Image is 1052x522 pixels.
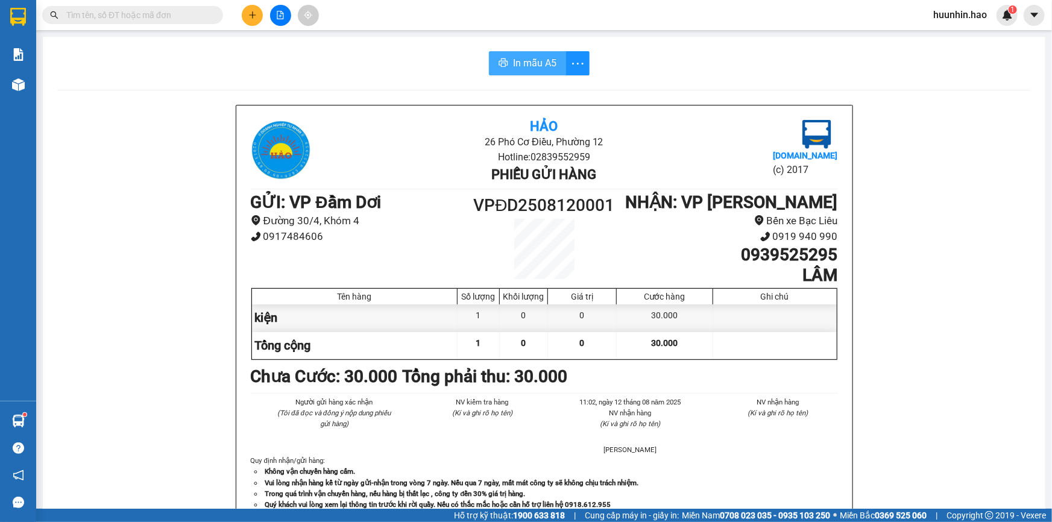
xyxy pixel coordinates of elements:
[270,5,291,26] button: file-add
[277,409,391,428] i: (Tôi đã đọc và đồng ý nộp dung phiếu gửi hàng)
[452,409,512,417] i: (Kí và ghi rõ họ tên)
[530,119,558,134] b: Hảo
[748,409,808,417] i: (Kí và ghi rõ họ tên)
[471,192,618,219] h1: VPĐD2508120001
[476,338,481,348] span: 1
[251,213,471,229] li: Đường 30/4, Khóm 4
[242,5,263,26] button: plus
[551,292,613,301] div: Giá trị
[248,11,257,19] span: plus
[403,366,568,386] b: Tổng phải thu: 30.000
[833,513,837,518] span: ⚪️
[348,149,740,165] li: Hotline: 02839552959
[760,231,770,242] span: phone
[458,304,500,332] div: 1
[1002,10,1013,20] img: icon-new-feature
[617,265,837,286] h1: LÂM
[251,192,381,212] b: GỬI : VP Đầm Dơi
[936,509,937,522] span: |
[720,511,830,520] strong: 0708 023 035 - 0935 103 250
[500,304,548,332] div: 0
[565,51,590,75] button: more
[620,292,709,301] div: Cước hàng
[754,215,764,225] span: environment
[304,11,312,19] span: aim
[566,56,589,71] span: more
[875,511,927,520] strong: 0369 525 060
[251,366,398,386] b: Chưa Cước : 30.000
[275,397,394,407] li: Người gửi hàng xác nhận
[617,213,837,229] li: Bến xe Bạc Liêu
[626,192,838,212] b: NHẬN : VP [PERSON_NAME]
[651,338,678,348] span: 30.000
[255,338,311,353] span: Tổng cộng
[251,215,261,225] span: environment
[251,455,838,509] div: Quy định nhận/gửi hàng :
[585,509,679,522] span: Cung cấp máy in - giấy in:
[13,497,24,508] span: message
[10,8,26,26] img: logo-vxr
[489,51,566,75] button: printerIn mẫu A5
[12,415,25,427] img: warehouse-icon
[600,420,660,428] i: (Kí và ghi rõ họ tên)
[617,304,713,332] div: 30.000
[924,7,997,22] span: huunhin.hao
[251,231,261,242] span: phone
[521,338,526,348] span: 0
[513,511,565,520] strong: 1900 633 818
[1010,5,1015,14] span: 1
[276,11,285,19] span: file-add
[265,479,639,487] strong: Vui lòng nhận hàng kể từ ngày gửi-nhận trong vòng 7 ngày. Nếu qua 7 ngày, mất mát công ty sẽ khôn...
[13,470,24,481] span: notification
[454,509,565,522] span: Hỗ trợ kỹ thuật:
[802,120,831,149] img: logo.jpg
[716,292,834,301] div: Ghi chú
[13,442,24,454] span: question-circle
[461,292,496,301] div: Số lượng
[840,509,927,522] span: Miền Bắc
[265,489,526,498] strong: Trong quá trình vận chuyển hàng, nếu hàng bị thất lạc , công ty đền 30% giá trị hàng.
[773,162,837,177] li: (c) 2017
[773,151,837,160] b: [DOMAIN_NAME]
[491,167,596,182] b: Phiếu gửi hàng
[298,5,319,26] button: aim
[1029,10,1040,20] span: caret-down
[571,444,690,455] li: [PERSON_NAME]
[50,11,58,19] span: search
[12,48,25,61] img: solution-icon
[719,397,838,407] li: NV nhận hàng
[513,55,556,71] span: In mẫu A5
[255,292,455,301] div: Tên hàng
[571,397,690,407] li: 11:02, ngày 12 tháng 08 năm 2025
[251,228,471,245] li: 0917484606
[571,407,690,418] li: NV nhận hàng
[12,78,25,91] img: warehouse-icon
[252,304,458,332] div: kiện
[1024,5,1045,26] button: caret-down
[617,228,837,245] li: 0919 940 990
[1009,5,1017,14] sup: 1
[503,292,544,301] div: Khối lượng
[574,509,576,522] span: |
[682,509,830,522] span: Miền Nam
[499,58,508,69] span: printer
[548,304,617,332] div: 0
[423,397,542,407] li: NV kiểm tra hàng
[985,511,994,520] span: copyright
[66,8,209,22] input: Tìm tên, số ĐT hoặc mã đơn
[265,500,611,509] strong: Quý khách vui lòng xem lại thông tin trước khi rời quầy. Nếu có thắc mắc hoặc cần hỗ trợ liên hệ ...
[265,467,356,476] strong: Không vận chuyển hàng cấm.
[251,120,311,180] img: logo.jpg
[348,134,740,149] li: 26 Phó Cơ Điều, Phường 12
[23,413,27,417] sup: 1
[580,338,585,348] span: 0
[617,245,837,265] h1: 0939525295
